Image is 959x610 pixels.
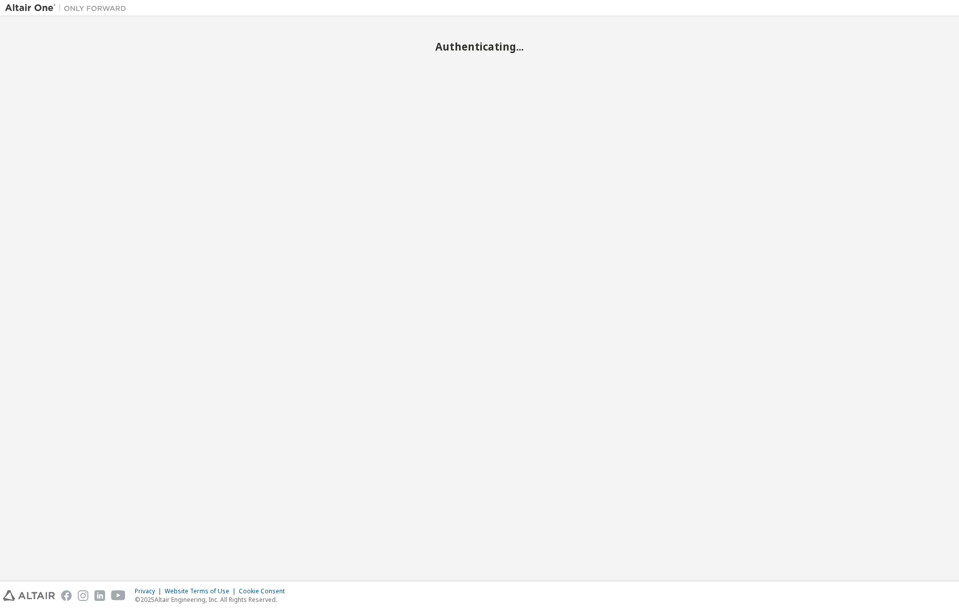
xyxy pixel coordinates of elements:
[3,590,55,601] img: altair_logo.svg
[165,587,239,595] div: Website Terms of Use
[111,590,126,601] img: youtube.svg
[239,587,291,595] div: Cookie Consent
[78,590,88,601] img: instagram.svg
[94,590,105,601] img: linkedin.svg
[135,595,291,604] p: © 2025 Altair Engineering, Inc. All Rights Reserved.
[5,3,131,13] img: Altair One
[5,40,954,53] h2: Authenticating...
[61,590,72,601] img: facebook.svg
[135,587,165,595] div: Privacy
